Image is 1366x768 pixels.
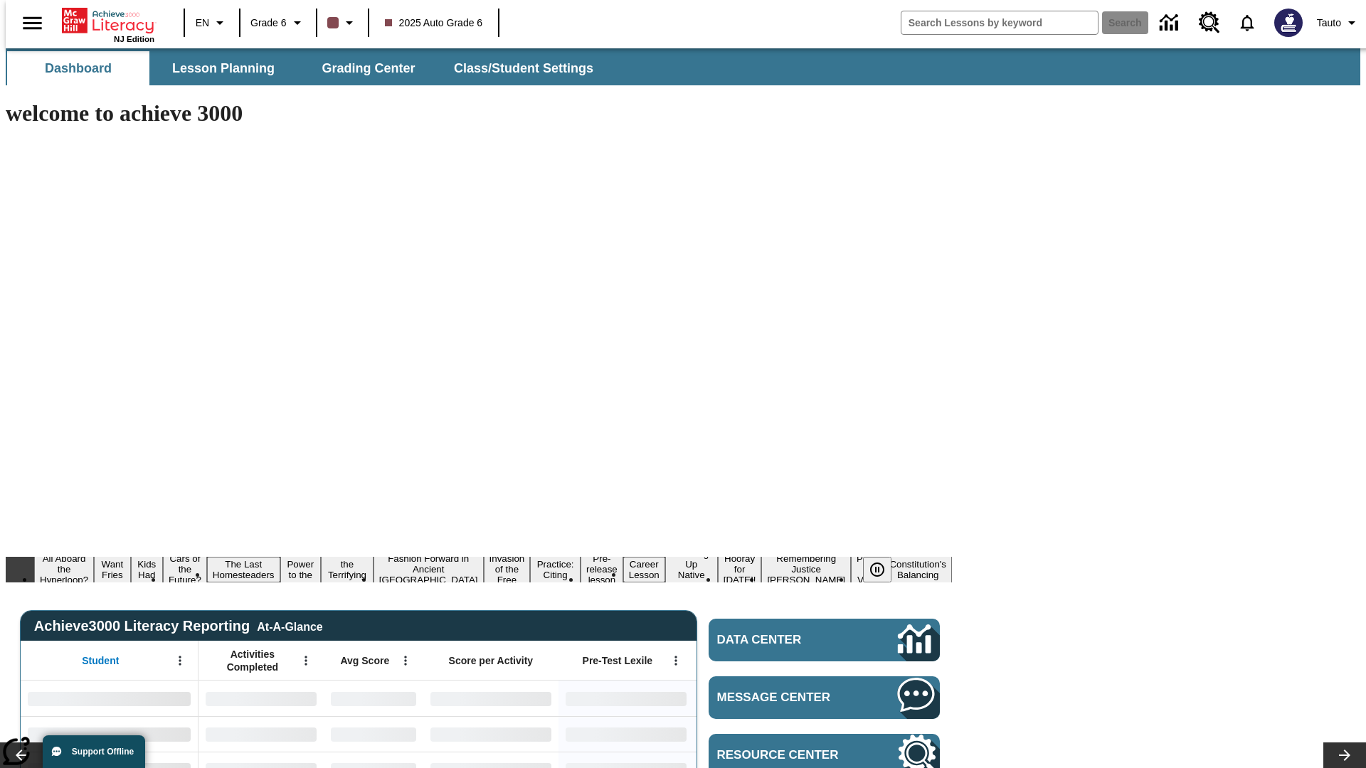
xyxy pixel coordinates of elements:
[114,35,154,43] span: NJ Edition
[530,546,581,593] button: Slide 10 Mixed Practice: Citing Evidence
[45,60,112,77] span: Dashboard
[901,11,1098,34] input: search field
[884,546,952,593] button: Slide 17 The Constitution's Balancing Act
[62,5,154,43] div: Home
[1266,4,1311,41] button: Select a new avatar
[623,557,665,582] button: Slide 12 Career Lesson
[709,619,940,661] a: Data Center
[1190,4,1229,42] a: Resource Center, Will open in new tab
[206,648,300,673] span: Activities Completed
[717,633,850,647] span: Data Center
[863,557,891,582] button: Pause
[94,535,130,604] button: Slide 2 Do You Want Fries With That?
[62,6,154,35] a: Home
[172,60,275,77] span: Lesson Planning
[6,48,1360,85] div: SubNavbar
[484,540,531,598] button: Slide 9 The Invasion of the Free CD
[1311,10,1366,36] button: Profile/Settings
[717,690,855,705] span: Message Center
[169,650,191,671] button: Open Menu
[1151,4,1190,43] a: Data Center
[7,51,149,85] button: Dashboard
[6,100,952,127] h1: welcome to achieve 3000
[250,16,287,31] span: Grade 6
[82,654,119,667] span: Student
[245,10,312,36] button: Grade: Grade 6, Select a grade
[131,535,163,604] button: Slide 3 Dirty Jobs Kids Had To Do
[718,551,762,587] button: Slide 14 Hooray for Constitution Day!
[449,654,534,667] span: Score per Activity
[11,2,53,44] button: Open side menu
[207,557,280,582] button: Slide 5 The Last Homesteaders
[454,60,593,77] span: Class/Student Settings
[340,654,389,667] span: Avg Score
[374,551,484,587] button: Slide 8 Fashion Forward in Ancient Rome
[717,748,855,762] span: Resource Center
[761,551,851,587] button: Slide 15 Remembering Justice O'Connor
[1229,4,1266,41] a: Notifications
[1274,9,1303,37] img: Avatar
[152,51,295,85] button: Lesson Planning
[665,546,718,593] button: Slide 13 Cooking Up Native Traditions
[295,650,317,671] button: Open Menu
[297,51,440,85] button: Grading Center
[34,551,94,587] button: Slide 1 All Aboard the Hyperloop?
[34,618,323,634] span: Achieve3000 Literacy Reporting
[6,51,606,85] div: SubNavbar
[280,546,322,593] button: Slide 6 Solar Power to the People
[385,16,483,31] span: 2025 Auto Grade 6
[1317,16,1341,31] span: Tauto
[198,716,324,752] div: No Data,
[665,650,687,671] button: Open Menu
[583,654,653,667] span: Pre-Test Lexile
[581,551,623,587] button: Slide 11 Pre-release lesson
[395,650,416,671] button: Open Menu
[443,51,605,85] button: Class/Student Settings
[321,546,374,593] button: Slide 7 Attack of the Terrifying Tomatoes
[322,60,415,77] span: Grading Center
[72,747,134,757] span: Support Offline
[196,16,209,31] span: EN
[863,557,906,582] div: Pause
[1323,742,1366,768] button: Lesson carousel, Next
[324,716,423,752] div: No Data,
[163,551,207,587] button: Slide 4 Cars of the Future?
[709,676,940,719] a: Message Center
[257,618,322,634] div: At-A-Glance
[189,10,235,36] button: Language: EN, Select a language
[322,10,364,36] button: Class color is dark brown. Change class color
[43,735,145,768] button: Support Offline
[198,681,324,716] div: No Data,
[851,551,884,587] button: Slide 16 Point of View
[324,681,423,716] div: No Data,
